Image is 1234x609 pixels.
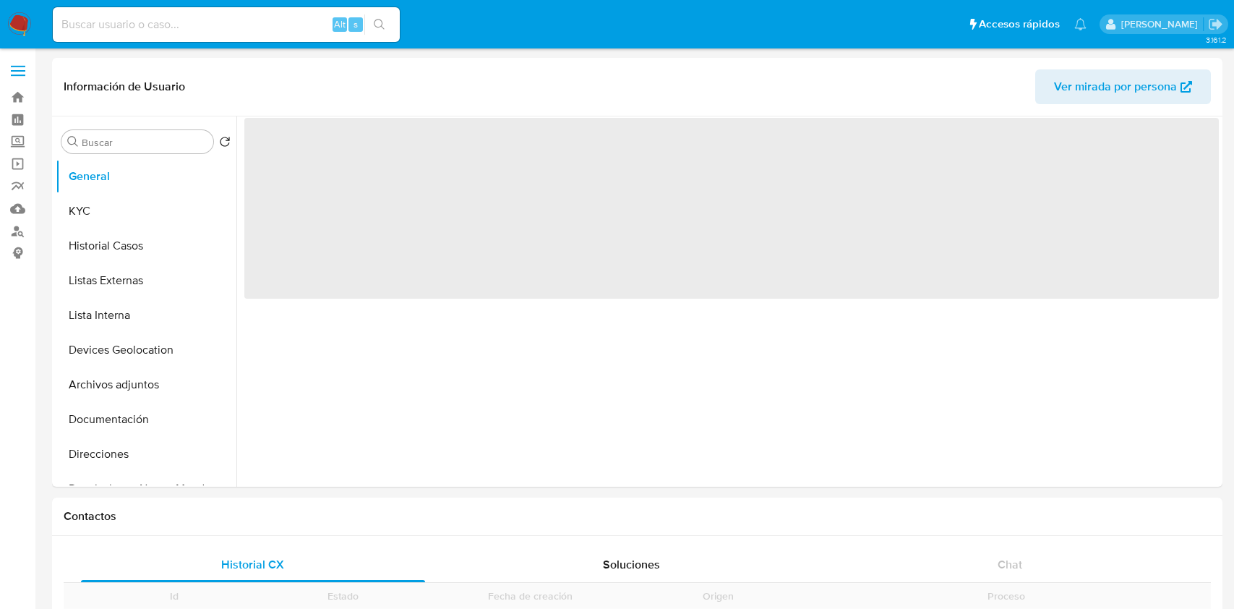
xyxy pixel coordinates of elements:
input: Buscar [82,136,207,149]
button: Documentación [56,402,236,437]
span: Historial CX [221,556,284,573]
button: search-icon [364,14,394,35]
button: Buscar [67,136,79,148]
a: Salir [1208,17,1223,32]
h1: Información de Usuario [64,80,185,94]
span: Accesos rápidos [979,17,1060,32]
button: Devices Geolocation [56,333,236,367]
button: KYC [56,194,236,229]
button: Historial Casos [56,229,236,263]
button: Listas Externas [56,263,236,298]
button: Archivos adjuntos [56,367,236,402]
button: Volver al orden por defecto [219,136,231,152]
button: Lista Interna [56,298,236,333]
a: Notificaciones [1074,18,1087,30]
span: Soluciones [603,556,660,573]
p: alan.cervantesmartinez@mercadolibre.com.mx [1121,17,1203,31]
button: Restricciones Nuevo Mundo [56,472,236,506]
span: Ver mirada por persona [1054,69,1177,104]
button: Direcciones [56,437,236,472]
input: Buscar usuario o caso... [53,15,400,34]
span: s [354,17,358,31]
button: Ver mirada por persona [1035,69,1211,104]
span: Alt [334,17,346,31]
button: General [56,159,236,194]
h1: Contactos [64,509,1211,524]
span: Chat [998,556,1022,573]
span: ‌ [244,118,1219,299]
